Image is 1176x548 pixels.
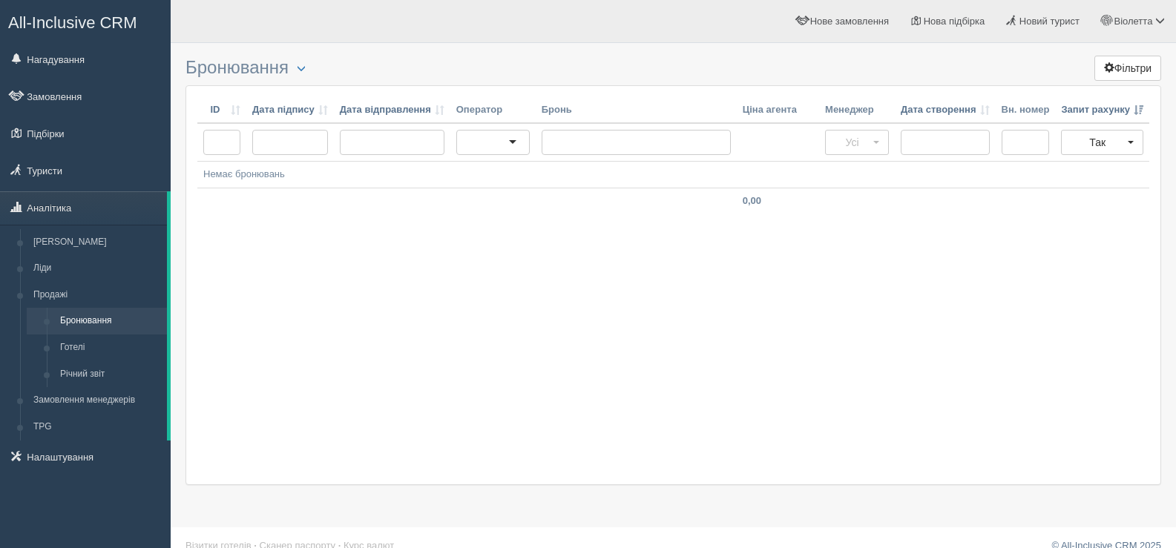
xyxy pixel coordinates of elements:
a: Дата підпису [252,103,328,117]
td: 0,00 [737,188,819,214]
span: Так [1071,135,1124,150]
a: Ліди [27,255,167,282]
a: Дата відправлення [340,103,444,117]
a: Готелі [53,334,167,361]
span: Нова підбірка [924,16,985,27]
a: ID [203,103,240,117]
div: Немає бронювань [203,168,1143,182]
a: [PERSON_NAME] [27,229,167,256]
a: Запит рахунку [1061,103,1143,117]
th: Бронь [536,97,737,124]
a: Річний звіт [53,361,167,388]
th: Менеджер [819,97,895,124]
th: Вн. номер [996,97,1056,124]
a: Продажі [27,282,167,308]
a: Бронювання [53,308,167,334]
th: Ціна агента [737,97,819,124]
button: Так [1061,130,1143,155]
span: Новий турист [1019,16,1080,27]
h3: Бронювання [185,58,1161,78]
button: Усі [825,130,889,155]
a: TPG [27,414,167,440]
a: Дата створення [901,103,990,117]
button: Фільтри [1094,56,1161,81]
span: Нове замовлення [810,16,889,27]
th: Оператор [450,97,536,124]
a: Замовлення менеджерів [27,387,167,414]
span: Віолетта [1114,16,1152,27]
span: Усі [835,135,870,150]
a: All-Inclusive CRM [1,1,170,42]
span: All-Inclusive CRM [8,13,137,32]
